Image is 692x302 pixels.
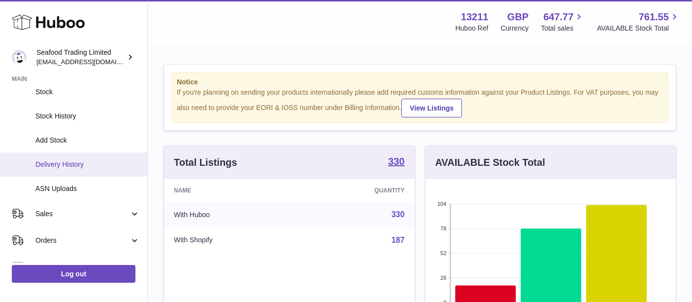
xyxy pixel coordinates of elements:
a: 330 [388,156,404,168]
th: Quantity [299,179,414,202]
strong: Notice [177,77,663,87]
h3: Total Listings [174,156,237,169]
div: Seafood Trading Limited [36,48,125,67]
div: If you're planning on sending your products internationally please add required customs informati... [177,88,663,117]
span: [EMAIL_ADDRESS][DOMAIN_NAME] [36,58,145,66]
span: 761.55 [639,10,669,24]
span: Stock [35,87,140,97]
a: 330 [392,210,405,219]
text: 26 [440,275,446,281]
div: Huboo Ref [456,24,489,33]
span: Stock History [35,112,140,121]
a: 761.55 AVAILABLE Stock Total [597,10,680,33]
span: ASN Uploads [35,184,140,193]
h3: AVAILABLE Stock Total [435,156,545,169]
text: 52 [440,250,446,256]
span: 647.77 [543,10,573,24]
span: Orders [35,236,130,245]
span: Total sales [541,24,585,33]
a: 187 [392,236,405,244]
div: Currency [501,24,529,33]
td: With Shopify [164,227,299,253]
text: 78 [440,226,446,231]
img: internalAdmin-13211@internal.huboo.com [12,50,27,65]
a: Log out [12,265,135,283]
span: AVAILABLE Stock Total [597,24,680,33]
text: 104 [437,201,446,207]
span: Sales [35,209,130,219]
a: 647.77 Total sales [541,10,585,33]
strong: GBP [507,10,528,24]
td: With Huboo [164,202,299,227]
th: Name [164,179,299,202]
strong: 330 [388,156,404,166]
span: Delivery History [35,160,140,169]
a: View Listings [401,99,462,117]
span: Add Stock [35,136,140,145]
strong: 13211 [461,10,489,24]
